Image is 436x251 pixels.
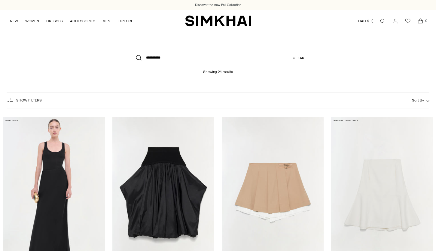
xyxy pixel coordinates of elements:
[377,15,389,27] a: Open search modal
[185,15,251,27] a: SIMKHAI
[203,65,233,74] h1: Showing 24 results
[70,14,95,28] a: ACCESSORIES
[412,98,424,102] span: Sort By
[402,15,414,27] a: Wishlist
[25,14,39,28] a: WOMEN
[102,14,110,28] a: MEN
[132,51,146,65] button: Search
[10,14,18,28] a: NEW
[7,95,42,105] button: Show Filters
[16,98,42,102] span: Show Filters
[389,15,401,27] a: Go to the account page
[195,3,241,8] a: Discover the new Fall Collection
[358,14,374,28] button: CAD $
[117,14,133,28] a: EXPLORE
[46,14,63,28] a: DRESSES
[423,18,429,23] span: 0
[412,97,429,104] button: Sort By
[414,15,426,27] a: Open cart modal
[293,51,304,65] a: Clear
